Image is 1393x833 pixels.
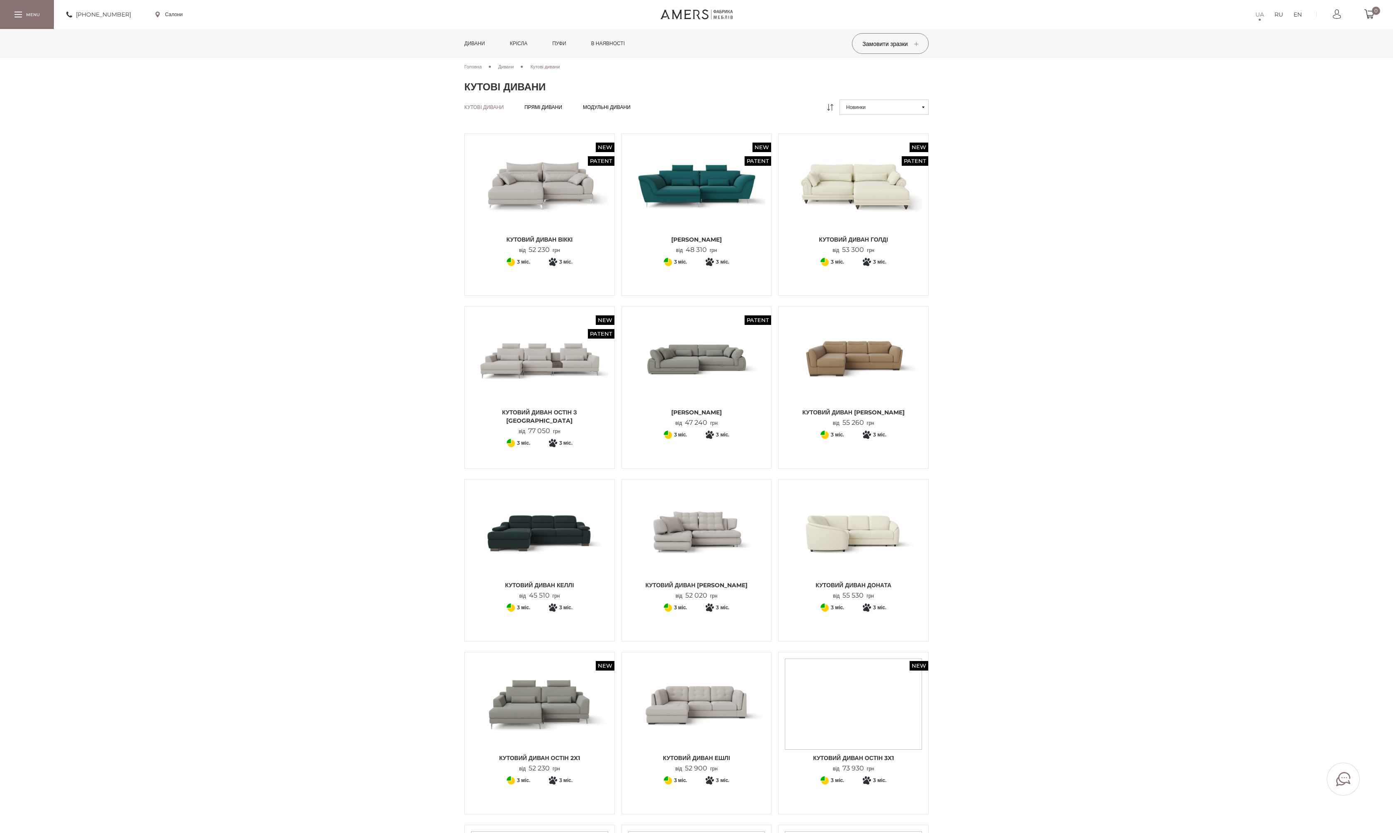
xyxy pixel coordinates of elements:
[833,419,874,427] p: від грн
[596,661,614,671] span: New
[498,63,514,70] a: Дивани
[831,430,844,440] span: 3 міс.
[832,246,874,254] p: від грн
[464,81,929,93] h1: Кутові дивани
[517,775,530,785] span: 3 міс.
[675,765,718,772] p: від грн
[674,430,687,440] span: 3 міс.
[583,104,631,111] a: Модульні дивани
[716,603,729,613] span: 3 міс.
[585,29,631,58] a: в наявності
[873,603,886,613] span: 3 міс.
[676,246,717,254] p: від грн
[1372,7,1380,15] span: 0
[840,764,867,772] span: 73 930
[471,313,608,435] a: New Patent Кутовий диван ОСТІН з тумбою Кутовий диван ОСТІН з тумбою Кутовий диван ОСТІН з [GEOGR...
[833,592,874,600] p: від грн
[559,603,573,613] span: 3 міс.
[471,408,608,425] span: Кутовий диван ОСТІН з [GEOGRAPHIC_DATA]
[676,592,718,600] p: від грн
[588,329,614,339] span: Patent
[910,143,928,152] span: New
[862,40,918,48] span: Замовити зразки
[458,29,491,58] a: Дивани
[1255,10,1264,19] a: UA
[628,140,765,254] a: New Patent Кутовий Диван Грейсі Кутовий Диван Грейсі [PERSON_NAME] від48 310грн
[682,591,710,599] span: 52 020
[525,427,553,435] span: 77 050
[498,64,514,70] span: Дивани
[517,438,530,448] span: 3 міс.
[785,659,922,772] a: New Кутовий диван ОСТІН 3x1 Кутовий диван ОСТІН 3x1 Кутовий диван ОСТІН 3x1 від73 930грн
[840,99,929,115] button: Новинки
[464,64,482,70] span: Головна
[716,257,729,267] span: 3 міс.
[1274,10,1283,19] a: RU
[519,765,560,772] p: від грн
[683,246,710,254] span: 48 310
[839,246,867,254] span: 53 300
[559,775,573,785] span: 3 міс.
[596,315,614,325] span: New
[785,408,922,416] span: Кутовий диван [PERSON_NAME]
[716,430,729,440] span: 3 міс.
[785,313,922,427] a: Кутовий диван Софія Кутовий диван Софія Кутовий диван [PERSON_NAME] від55 260грн
[831,257,844,267] span: 3 міс.
[471,140,608,254] a: New Patent Кутовий диван ВІККІ Кутовий диван ВІККІ Кутовий диван ВІККІ від52 230грн
[1293,10,1302,19] a: EN
[517,603,530,613] span: 3 міс.
[66,10,131,19] a: [PHONE_NUMBER]
[873,257,886,267] span: 3 міс.
[840,419,867,426] span: 55 260
[471,581,608,589] span: Кутовий диван КЕЛЛІ
[674,775,687,785] span: 3 міс.
[596,143,614,152] span: New
[471,659,608,772] a: New Кутовий диван ОСТІН 2x1 Кутовий диван ОСТІН 2x1 Кутовий диван ОСТІН 2x1 від52 230грн
[628,486,765,600] a: Кутовий диван Ніколь Кутовий диван Ніколь Кутовий диван [PERSON_NAME] від52 020грн
[519,592,560,600] p: від грн
[785,235,922,244] span: Кутовий диван ГОЛДІ
[833,765,874,772] p: від грн
[471,754,608,762] span: Кутовий диван ОСТІН 2x1
[519,246,560,254] p: від грн
[588,156,614,166] span: Patent
[526,591,553,599] span: 45 510
[628,235,765,244] span: [PERSON_NAME]
[682,419,710,426] span: 47 240
[628,408,765,416] span: [PERSON_NAME]
[628,581,765,589] span: Кутовий диван [PERSON_NAME]
[526,246,553,254] span: 52 230
[785,581,922,589] span: Кутовий диван ДОНАТА
[682,764,710,772] span: 52 900
[504,29,534,58] a: Крісла
[831,775,844,785] span: 3 міс.
[559,257,573,267] span: 3 міс.
[524,104,562,111] span: Прямі дивани
[910,661,928,671] span: New
[464,63,482,70] a: Головна
[716,775,729,785] span: 3 міс.
[526,764,553,772] span: 52 230
[519,427,561,435] p: від грн
[873,430,886,440] span: 3 міс.
[840,591,866,599] span: 55 530
[559,438,573,448] span: 3 міс.
[628,659,765,772] a: Кутовий диван ЕШЛІ Кутовий диван ЕШЛІ Кутовий диван ЕШЛІ від52 900грн
[902,156,928,166] span: Patent
[852,33,929,54] button: Замовити зразки
[674,257,687,267] span: 3 міс.
[628,313,765,427] a: Patent Кутовий Диван ДЖЕММА Кутовий Диван ДЖЕММА [PERSON_NAME] від47 240грн
[471,486,608,600] a: Кутовий диван КЕЛЛІ Кутовий диван КЕЛЛІ Кутовий диван КЕЛЛІ від45 510грн
[628,754,765,762] span: Кутовий диван ЕШЛІ
[675,419,718,427] p: від грн
[674,603,687,613] span: 3 міс.
[471,235,608,244] span: Кутовий диван ВІККІ
[752,143,771,152] span: New
[155,11,183,18] a: Салони
[745,315,771,325] span: Patent
[785,486,922,600] a: Кутовий диван ДОНАТА Кутовий диван ДОНАТА Кутовий диван ДОНАТА від55 530грн
[785,140,922,254] a: New Patent Кутовий диван ГОЛДІ Кутовий диван ГОЛДІ Кутовий диван ГОЛДІ від53 300грн
[546,29,573,58] a: Пуфи
[785,754,922,762] span: Кутовий диван ОСТІН 3x1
